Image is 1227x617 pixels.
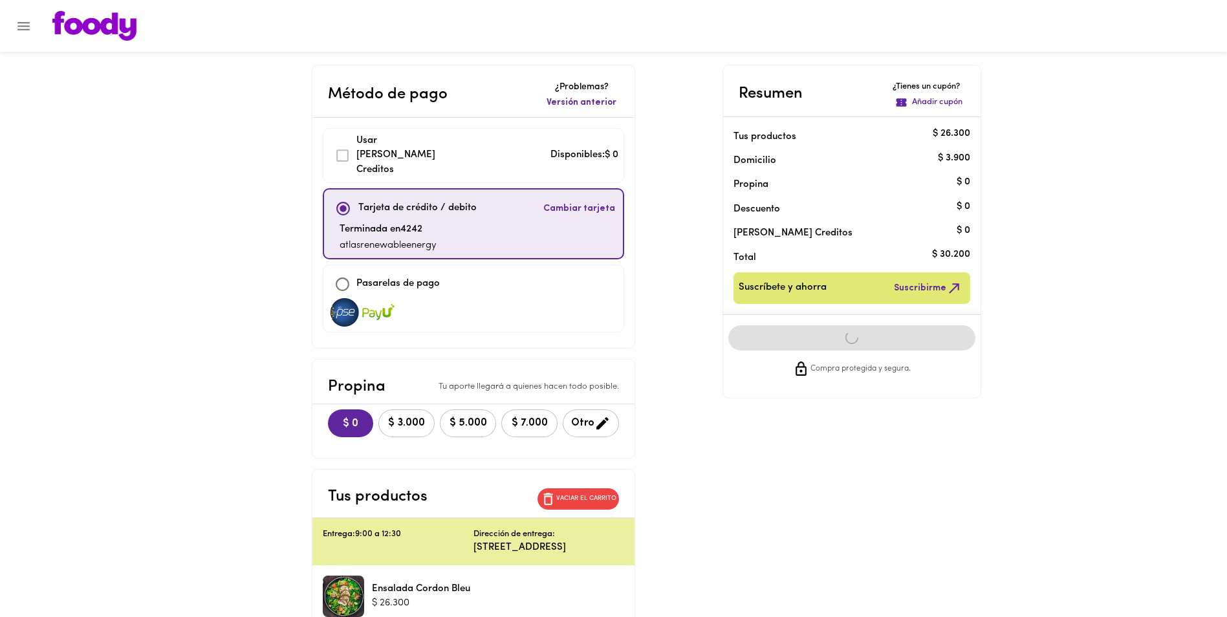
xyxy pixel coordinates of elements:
[957,200,970,213] p: $ 0
[739,280,827,296] span: Suscríbete y ahorra
[362,298,395,327] img: visa
[328,375,385,398] p: Propina
[473,528,555,541] p: Dirección de entrega:
[550,148,618,163] p: Disponibles: $ 0
[733,226,950,240] p: [PERSON_NAME] Creditos
[356,277,440,292] p: Pasarelas de pago
[733,251,950,265] p: Total
[891,277,965,299] button: Suscribirme
[938,151,970,165] p: $ 3.900
[510,417,549,429] span: $ 7.000
[8,10,39,42] button: Menu
[556,494,616,503] p: Vaciar el carrito
[912,96,962,109] p: Añadir cupón
[547,96,616,109] span: Versión anterior
[544,94,619,112] button: Versión anterior
[340,222,437,237] p: Terminada en 4242
[378,409,435,437] button: $ 3.000
[358,201,477,216] p: Tarjeta de crédito / debito
[957,224,970,237] p: $ 0
[957,175,970,189] p: $ 0
[739,82,803,105] p: Resumen
[541,195,618,222] button: Cambiar tarjeta
[1152,542,1214,604] iframe: Messagebird Livechat Widget
[328,83,448,106] p: Método de pago
[501,409,558,437] button: $ 7.000
[323,528,473,541] p: Entrega: 9:00 a 12:30
[894,280,962,296] span: Suscribirme
[372,596,470,610] p: $ 26.300
[733,130,950,144] p: Tus productos
[543,202,615,215] span: Cambiar tarjeta
[338,418,363,430] span: $ 0
[329,298,361,327] img: visa
[372,582,470,596] p: Ensalada Cordon Bleu
[340,239,437,254] p: atlasrenewableenergy
[544,81,619,94] p: ¿Problemas?
[733,178,950,191] p: Propina
[733,202,780,216] p: Descuento
[328,485,428,508] p: Tus productos
[893,81,965,93] p: ¿Tienes un cupón?
[356,134,444,178] p: Usar [PERSON_NAME] Creditos
[537,488,619,510] button: Vaciar el carrito
[932,248,970,262] p: $ 30.200
[893,94,965,111] button: Añadir cupón
[323,576,364,617] div: Ensalada Cordon Bleu
[52,11,136,41] img: logo.png
[328,409,373,437] button: $ 0
[448,417,488,429] span: $ 5.000
[933,127,970,141] p: $ 26.300
[810,363,911,376] span: Compra protegida y segura.
[387,417,426,429] span: $ 3.000
[473,541,624,554] p: [STREET_ADDRESS]
[439,381,619,393] p: Tu aporte llegará a quienes hacen todo posible.
[440,409,496,437] button: $ 5.000
[563,409,619,437] button: Otro
[571,415,611,431] span: Otro
[733,154,776,168] p: Domicilio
